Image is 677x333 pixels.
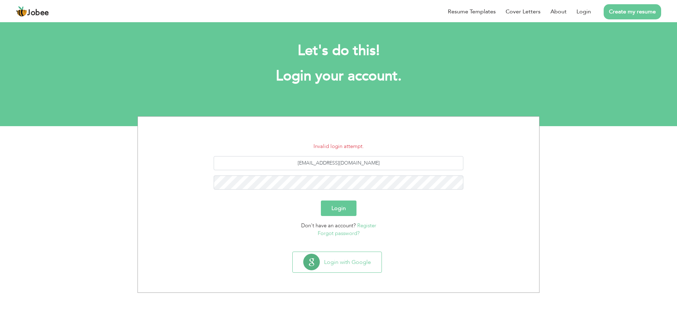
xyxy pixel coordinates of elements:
[148,42,529,60] h2: Let's do this!
[604,4,661,19] a: Create my resume
[16,6,27,17] img: jobee.io
[318,230,360,237] a: Forgot password?
[301,222,356,229] span: Don't have an account?
[143,142,534,150] li: Invalid login attempt.
[148,67,529,85] h1: Login your account.
[293,252,382,272] button: Login with Google
[550,7,567,16] a: About
[448,7,496,16] a: Resume Templates
[214,156,464,170] input: Email
[577,7,591,16] a: Login
[27,9,49,17] span: Jobee
[506,7,541,16] a: Cover Letters
[16,6,49,17] a: Jobee
[357,222,376,229] a: Register
[321,201,356,216] button: Login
